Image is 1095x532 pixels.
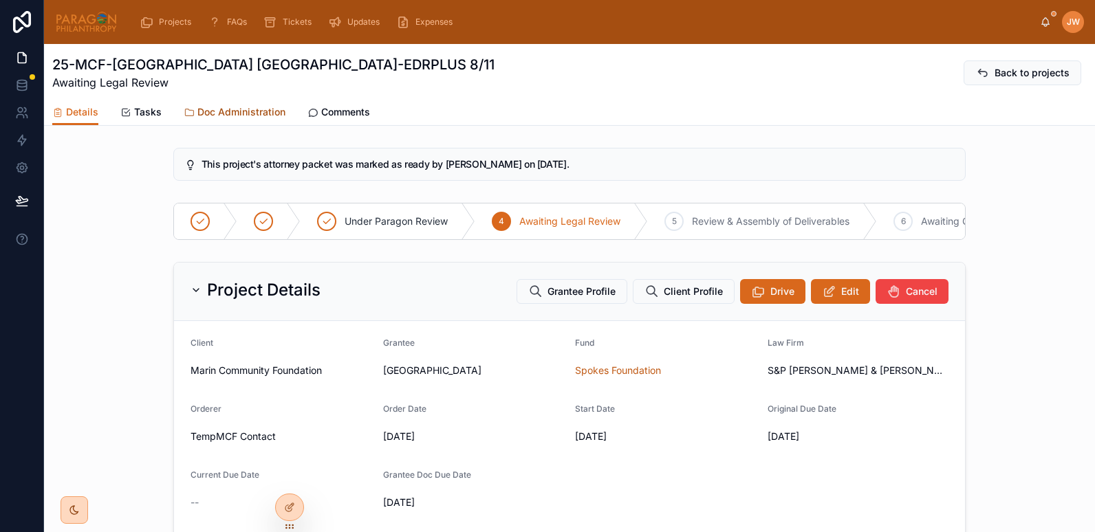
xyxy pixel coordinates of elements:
span: Grantee [383,337,415,348]
h5: This project's attorney packet was marked as ready by Suzanne York on 9/9/2025. [202,159,954,169]
button: Edit [811,279,870,304]
a: Details [52,100,98,126]
span: Projects [159,16,191,27]
span: Tasks [134,105,162,119]
span: Client Profile [664,285,723,298]
a: Spokes Foundation [575,364,661,377]
span: Drive [770,285,794,298]
div: scrollable content [129,7,1040,37]
span: Awaiting Legal Review [52,74,495,91]
button: Cancel [876,279,948,304]
span: Orderer [191,403,221,414]
span: Review & Assembly of Deliverables [692,214,849,228]
span: Comments [321,105,370,119]
h1: 25-MCF-[GEOGRAPHIC_DATA] [GEOGRAPHIC_DATA]-EDRPLUS 8/11 [52,55,495,74]
span: Original Due Date [768,403,836,414]
span: S&P [PERSON_NAME] & [PERSON_NAME] LLP [768,364,949,377]
button: Back to projects [964,60,1081,85]
img: App logo [55,11,118,33]
span: [DATE] [383,430,565,443]
span: -- [191,496,199,509]
a: FAQs [204,10,257,34]
button: Client Profile [633,279,735,304]
span: [GEOGRAPHIC_DATA] [383,364,481,377]
span: Law Firm [768,337,804,348]
h2: Project Details [207,279,321,301]
span: Updates [347,16,380,27]
span: Awaiting Legal Review [519,214,620,228]
span: Details [66,105,98,119]
span: Current Due Date [191,469,259,480]
span: Tickets [283,16,312,27]
a: Expenses [392,10,462,34]
span: Grantee Profile [547,285,616,298]
a: Projects [135,10,201,34]
span: JW [1067,16,1080,27]
span: FAQs [227,16,247,27]
span: Under Paragon Review [345,214,448,228]
span: Grantee Doc Due Date [383,469,471,480]
button: Drive [740,279,805,304]
a: Doc Administration [184,100,285,127]
a: Tickets [259,10,321,34]
span: Fund [575,337,594,348]
a: Updates [324,10,389,34]
span: [DATE] [383,496,565,509]
span: Cancel [906,285,937,298]
span: Edit [841,285,859,298]
span: 5 [672,216,677,227]
span: TempMCF Contact [191,430,276,443]
span: Doc Administration [197,105,285,119]
span: 4 [499,216,504,227]
a: Tasks [120,100,162,127]
span: Marin Community Foundation [191,364,322,377]
span: Expenses [415,16,453,27]
a: Comments [307,100,370,127]
span: [DATE] [575,430,757,443]
span: Awaiting Grant Agreement [921,214,1040,228]
span: Back to projects [995,66,1070,80]
span: Client [191,337,213,348]
span: [DATE] [768,430,949,443]
button: Grantee Profile [517,279,627,304]
span: Start Date [575,403,615,414]
span: 6 [901,216,906,227]
span: Order Date [383,403,426,414]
